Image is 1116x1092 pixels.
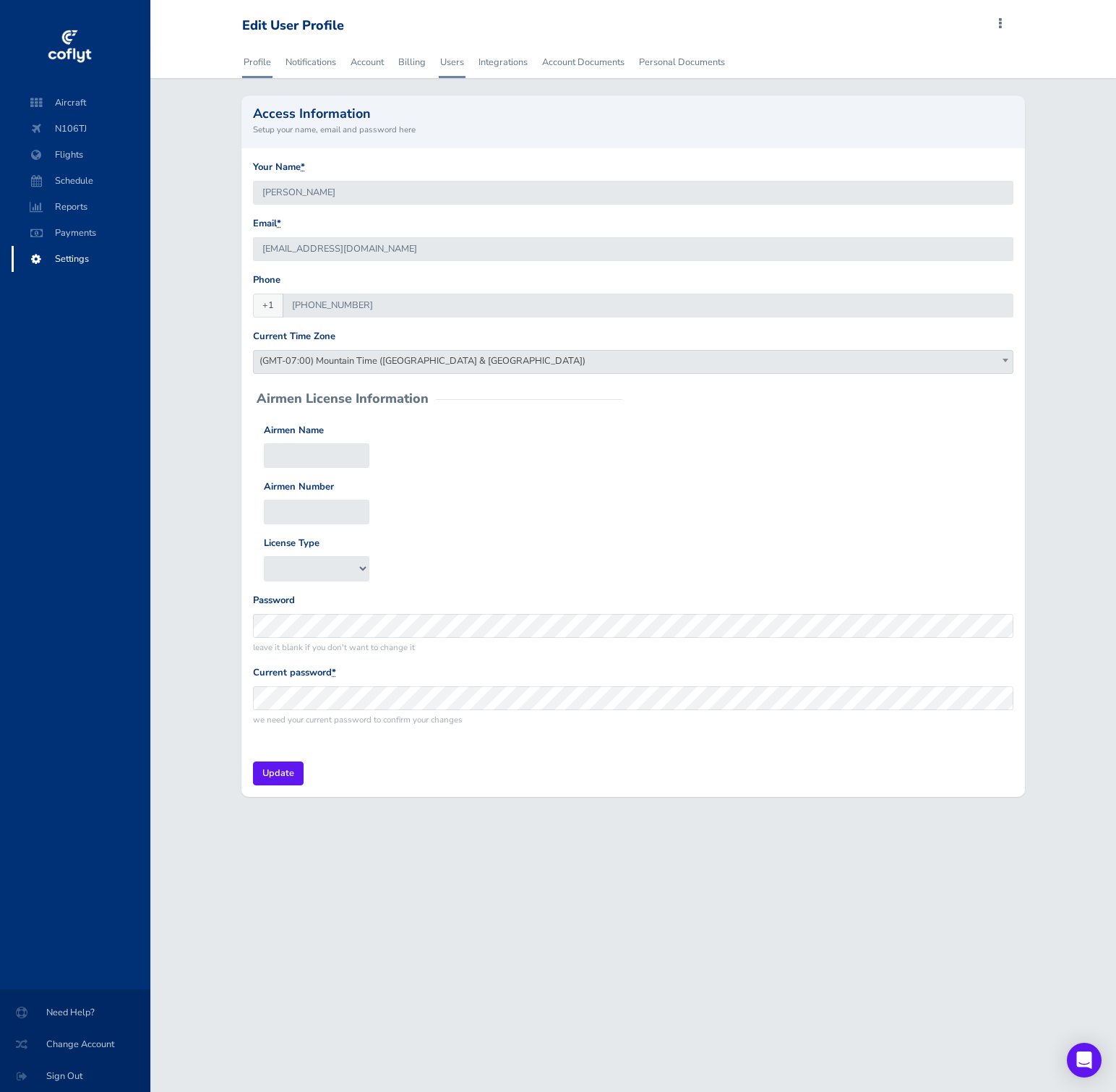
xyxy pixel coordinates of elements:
span: Payments [26,220,136,246]
span: Settings [26,246,136,272]
a: Personal Documents [638,46,726,78]
span: (GMT-07:00) Mountain Time (US & Canada) [254,351,1012,371]
label: Airmen Name [264,423,324,438]
span: Aircraft [26,90,136,116]
a: Account Documents [541,46,626,78]
a: Notifications [284,46,338,78]
small: leave it blank if you don't want to change it [253,641,1013,654]
label: Phone [253,273,280,288]
abbr: required [277,217,281,230]
span: Reports [26,194,136,220]
a: Integrations [477,46,529,78]
span: Sign Out [17,1063,133,1089]
a: Profile [242,46,272,78]
label: License Type [264,536,319,551]
span: (GMT-07:00) Mountain Time (US & Canada) [253,350,1013,374]
img: coflyt logo [46,25,93,69]
span: Change Account [17,1031,133,1057]
div: Edit User Profile [242,18,344,34]
small: Setup your name, email and password here [253,123,1013,136]
label: Current password [253,665,336,681]
span: N106TJ [26,116,136,142]
span: Flights [26,142,136,168]
input: Update [253,762,304,785]
small: we need your current password to confirm your changes [253,713,1013,726]
a: Account [349,46,385,78]
span: Need Help? [17,999,133,1025]
a: Users [439,46,465,78]
label: Current Time Zone [253,329,335,344]
h2: Access Information [253,107,1013,120]
a: Billing [397,46,427,78]
div: Open Intercom Messenger [1067,1043,1102,1078]
abbr: required [332,666,336,679]
h2: Airmen License Information [257,392,429,405]
label: Password [253,593,295,608]
span: +1 [253,294,283,317]
abbr: required [301,161,305,174]
label: Airmen Number [264,479,334,495]
label: Email [253,216,281,231]
label: Your Name [253,160,305,175]
span: Schedule [26,168,136,194]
